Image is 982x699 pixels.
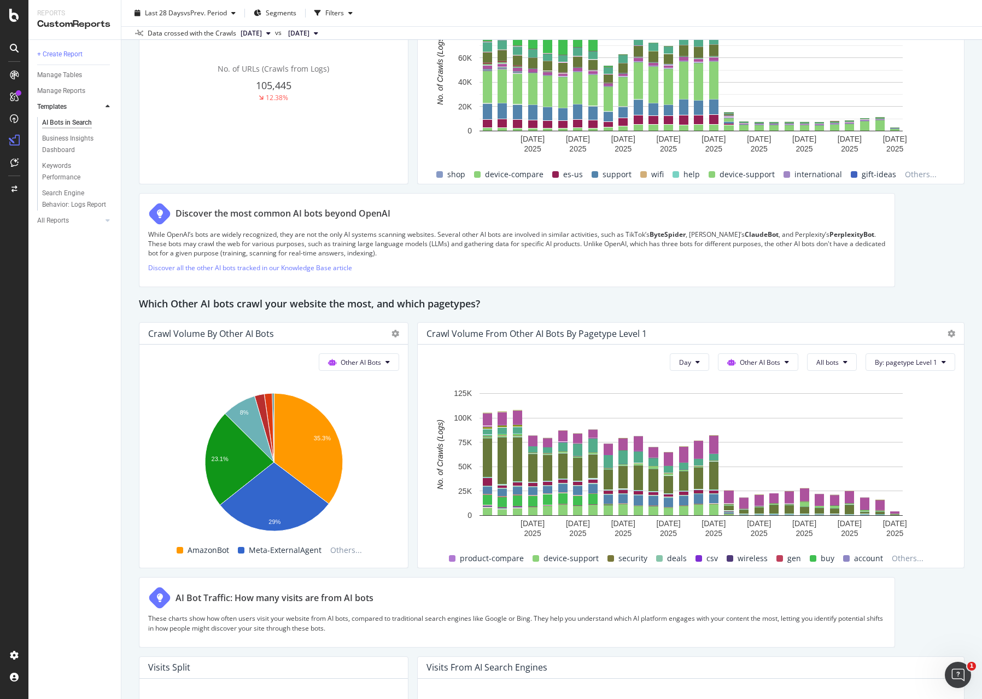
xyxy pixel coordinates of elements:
[184,8,227,18] span: vs Prev. Period
[656,135,680,143] text: [DATE]
[566,519,590,527] text: [DATE]
[458,438,472,446] text: 75K
[738,552,768,565] span: wireless
[718,353,798,371] button: Other AI Bots
[426,328,647,339] div: Crawl Volume from Other AI Bots by pagetype Level 1
[266,8,296,18] span: Segments
[882,519,907,527] text: [DATE]
[42,160,113,183] a: Keywords Performance
[467,126,472,135] text: 0
[901,168,941,181] span: Others...
[314,434,331,441] text: 35.3%
[460,552,524,565] span: product-compare
[326,544,366,557] span: Others...
[792,519,816,527] text: [DATE]
[882,135,907,143] text: [DATE]
[566,135,590,143] text: [DATE]
[148,614,886,632] p: These charts show how often users visit your website from AI bots, compared to traditional search...
[42,160,103,183] div: Keywords Performance
[650,230,686,239] strong: ByteSpider
[886,528,903,537] text: 2025
[176,592,373,604] div: AI Bot Traffic: How many visits are from AI bots
[702,135,726,143] text: [DATE]
[796,144,813,153] text: 2025
[683,168,700,181] span: help
[341,358,381,367] span: Other AI Bots
[458,462,472,471] text: 50K
[615,528,632,537] text: 2025
[42,188,107,211] div: Search Engine Behavior: Logs Report
[875,358,937,367] span: By: pagetype Level 1
[854,552,883,565] span: account
[241,28,262,38] span: 2025 Aug. 17th
[37,69,82,81] div: Manage Tables
[236,27,275,40] button: [DATE]
[747,519,771,527] text: [DATE]
[145,8,184,18] span: Last 28 Days
[436,35,445,105] text: No. of Crawls (Logs)
[266,93,288,102] div: 12.38%
[656,519,680,527] text: [DATE]
[139,296,480,313] h2: Which Other AI bots crawl your website the most, and which pagetypes?
[426,3,955,156] svg: A chart.
[702,519,726,527] text: [DATE]
[275,28,284,38] span: vs
[794,168,842,181] span: international
[611,135,635,143] text: [DATE]
[524,144,541,153] text: 2025
[841,528,858,537] text: 2025
[37,49,83,60] div: + Create Report
[796,528,813,537] text: 2025
[454,389,472,398] text: 125K
[148,263,352,272] a: Discover all the other AI bots tracked in our Knowledge Base article
[268,518,280,525] text: 29%
[249,4,301,22] button: Segments
[37,85,85,97] div: Manage Reports
[750,528,767,537] text: 2025
[821,552,834,565] span: buy
[148,328,274,339] div: Crawl Volume by Other AI Bots
[524,528,541,537] text: 2025
[485,168,543,181] span: device-compare
[319,353,399,371] button: Other AI Bots
[42,117,92,129] div: AI Bots in Search
[417,322,965,568] div: Crawl Volume from Other AI Bots by pagetype Level 1DayOther AI BotsAll botsBy: pagetype Level 1A ...
[745,230,779,239] strong: ClaudeBot
[249,544,322,557] span: Meta-ExternalAgent
[139,193,895,288] div: Discover the most common AI bots beyond OpenAIWhile OpenAI’s bots are widely recognized, they are...
[705,144,722,153] text: 2025
[829,230,874,239] strong: PerplexityBot
[787,552,801,565] span: gen
[679,358,691,367] span: Day
[426,388,955,541] svg: A chart.
[37,69,113,81] a: Manage Tables
[543,552,599,565] span: device-support
[667,552,687,565] span: deals
[816,358,839,367] span: All bots
[139,296,965,313] div: Which Other AI bots crawl your website the most, and which pagetypes?
[866,353,955,371] button: By: pagetype Level 1
[563,168,583,181] span: es-us
[37,215,102,226] a: All Reports
[611,519,635,527] text: [DATE]
[176,207,390,220] div: Discover the most common AI bots beyond OpenAI
[37,215,69,226] div: All Reports
[37,101,67,113] div: Templates
[458,78,472,86] text: 40K
[288,28,309,38] span: 2025 Jul. 27th
[325,8,344,18] div: Filters
[37,85,113,97] a: Manage Reports
[521,519,545,527] text: [DATE]
[458,486,472,495] text: 25K
[603,168,632,181] span: support
[436,420,445,490] text: No. of Crawls (Logs)
[148,230,886,258] p: While OpenAI’s bots are widely recognized, they are not the only AI systems scanning websites. Se...
[37,9,112,18] div: Reports
[660,144,677,153] text: 2025
[37,18,112,31] div: CustomReports
[967,662,976,671] span: 1
[240,409,249,415] text: 8%
[862,168,896,181] span: gift-ideas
